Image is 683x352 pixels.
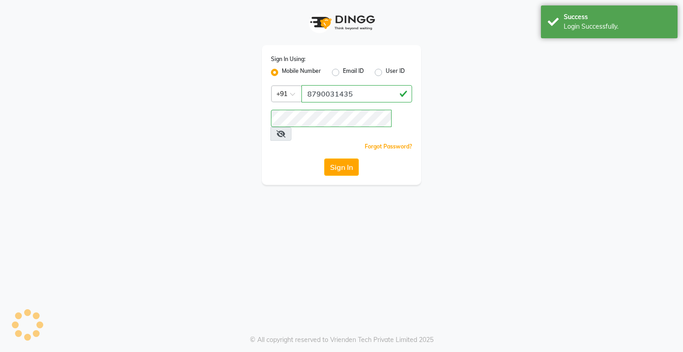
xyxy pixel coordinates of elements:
a: Forgot Password? [365,143,412,150]
img: logo1.svg [305,9,378,36]
label: User ID [386,67,405,78]
label: Mobile Number [282,67,321,78]
div: Login Successfully. [564,22,671,31]
div: Success [564,12,671,22]
button: Sign In [324,158,359,176]
input: Username [271,110,392,127]
label: Email ID [343,67,364,78]
input: Username [301,85,412,102]
label: Sign In Using: [271,55,306,63]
